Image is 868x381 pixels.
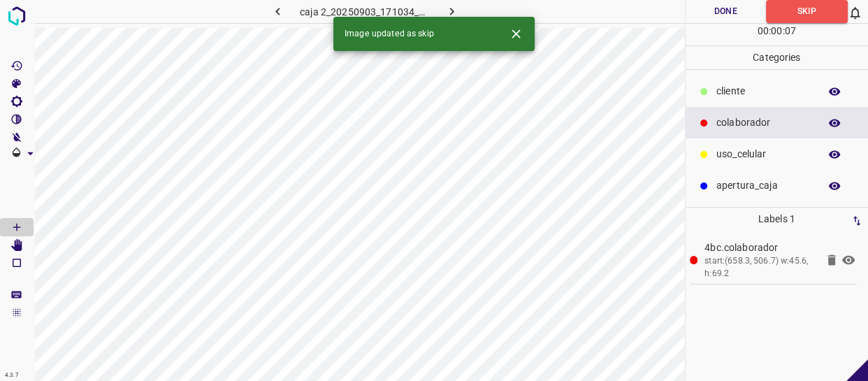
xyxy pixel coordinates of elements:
[345,28,434,41] span: Image updated as skip
[771,24,782,38] p: 00
[704,255,816,280] div: start:(658.3, 506.7) w:45.6, h:69.2
[704,240,816,255] p: 4bc.colaborador
[300,3,429,23] h6: caja 2_20250903_171034_426738.jpg
[758,24,769,38] p: 00
[4,3,29,29] img: logo
[716,178,812,193] p: apertura_caja
[690,208,865,231] p: Labels 1
[758,24,796,45] div: : :
[1,370,22,381] div: 4.3.7
[785,24,796,38] p: 07
[503,21,529,47] button: Close
[716,84,812,99] p: cliente
[716,115,812,130] p: colaborador
[716,147,812,161] p: uso_celular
